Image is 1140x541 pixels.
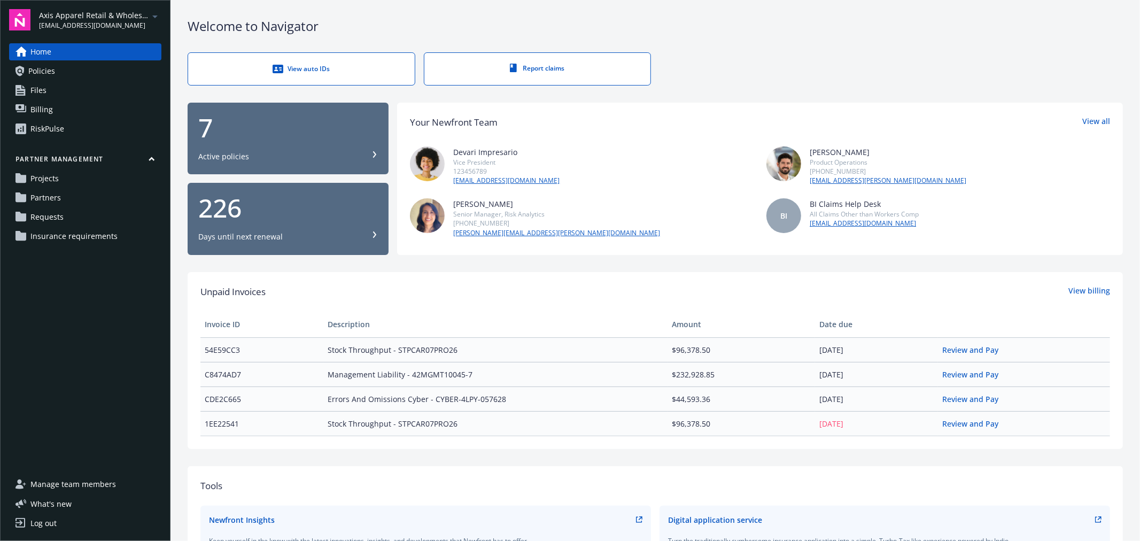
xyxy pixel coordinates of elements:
a: View all [1082,115,1110,129]
div: [PHONE_NUMBER] [453,219,660,228]
a: [EMAIL_ADDRESS][DOMAIN_NAME] [810,219,919,228]
div: Report claims [446,64,630,73]
span: What ' s new [30,498,72,509]
button: What's new [9,498,89,509]
span: Insurance requirements [30,228,118,245]
div: Active policies [198,151,249,162]
span: Requests [30,208,64,226]
div: 226 [198,195,378,221]
a: RiskPulse [9,120,161,137]
img: navigator-logo.svg [9,9,30,30]
div: [PERSON_NAME] [453,198,660,210]
div: Your Newfront Team [410,115,498,129]
div: Vice President [453,158,560,167]
a: Partners [9,189,161,206]
td: CDE2C665 [200,387,323,411]
div: Welcome to Navigator [188,17,1123,35]
td: $44,593.36 [668,387,815,411]
div: [PERSON_NAME] [810,146,966,158]
div: Devari Impresario [453,146,560,158]
td: 1EE22541 [200,411,323,436]
div: Newfront Insights [209,514,275,525]
div: RiskPulse [30,120,64,137]
td: $96,378.50 [668,411,815,436]
a: Requests [9,208,161,226]
td: $232,928.85 [668,362,815,387]
td: [DATE] [815,337,938,362]
div: Log out [30,515,57,532]
th: Invoice ID [200,312,323,337]
a: Policies [9,63,161,80]
a: Report claims [424,52,652,86]
a: Manage team members [9,476,161,493]
span: Errors And Omissions Cyber - CYBER-4LPY-057628 [328,393,663,405]
a: Projects [9,170,161,187]
span: Partners [30,189,61,206]
img: photo [766,146,801,181]
span: Manage team members [30,476,116,493]
span: Unpaid Invoices [200,285,266,299]
a: View billing [1068,285,1110,299]
div: BI Claims Help Desk [810,198,919,210]
a: Files [9,82,161,99]
td: $96,378.50 [668,337,815,362]
span: BI [780,210,787,221]
span: Projects [30,170,59,187]
span: Stock Throughput - STPCAR07PRO26 [328,344,663,355]
span: Policies [28,63,55,80]
span: Management Liability - 42MGMT10045-7 [328,369,663,380]
span: Files [30,82,46,99]
div: 123456789 [453,167,560,176]
span: [EMAIL_ADDRESS][DOMAIN_NAME] [39,21,149,30]
a: arrowDropDown [149,10,161,22]
img: photo [410,198,445,233]
button: 226Days until next renewal [188,183,389,255]
a: Billing [9,101,161,118]
a: [PERSON_NAME][EMAIL_ADDRESS][PERSON_NAME][DOMAIN_NAME] [453,228,660,238]
a: Review and Pay [942,394,1007,404]
div: Digital application service [668,514,762,525]
div: [PHONE_NUMBER] [810,167,966,176]
button: Axis Apparel Retail & Wholesale, LLC[EMAIL_ADDRESS][DOMAIN_NAME]arrowDropDown [39,9,161,30]
a: Review and Pay [942,369,1007,380]
th: Date due [815,312,938,337]
img: photo [410,146,445,181]
td: [DATE] [815,387,938,411]
div: View auto IDs [210,64,393,74]
div: 7 [198,115,378,141]
button: 7Active policies [188,103,389,175]
div: Days until next renewal [198,231,283,242]
a: [EMAIL_ADDRESS][DOMAIN_NAME] [453,176,560,186]
span: Home [30,43,51,60]
td: [DATE] [815,411,938,436]
a: [EMAIL_ADDRESS][PERSON_NAME][DOMAIN_NAME] [810,176,966,186]
a: Home [9,43,161,60]
a: Review and Pay [942,345,1007,355]
td: [DATE] [815,362,938,387]
th: Description [323,312,668,337]
a: Insurance requirements [9,228,161,245]
td: C8474AD7 [200,362,323,387]
th: Amount [668,312,815,337]
span: Stock Throughput - STPCAR07PRO26 [328,418,663,429]
div: Senior Manager, Risk Analytics [453,210,660,219]
a: View auto IDs [188,52,415,86]
div: Product Operations [810,158,966,167]
a: Review and Pay [942,419,1007,429]
button: Partner management [9,154,161,168]
span: Axis Apparel Retail & Wholesale, LLC [39,10,149,21]
div: Tools [200,479,1110,493]
div: All Claims Other than Workers Comp [810,210,919,219]
td: 54E59CC3 [200,337,323,362]
span: Billing [30,101,53,118]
